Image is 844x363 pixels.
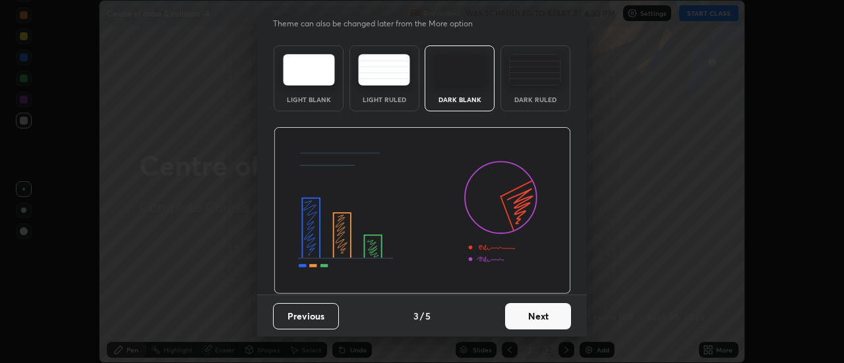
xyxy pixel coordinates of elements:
img: lightRuledTheme.5fabf969.svg [358,54,410,86]
h4: / [420,309,424,323]
div: Dark Ruled [509,96,562,103]
div: Light Ruled [358,96,411,103]
div: Dark Blank [433,96,486,103]
img: lightTheme.e5ed3b09.svg [283,54,335,86]
div: Light Blank [282,96,335,103]
h4: 5 [425,309,431,323]
h4: 3 [413,309,419,323]
p: Theme can also be changed later from the More option [273,18,487,30]
img: darkRuledTheme.de295e13.svg [509,54,561,86]
img: darkTheme.f0cc69e5.svg [434,54,486,86]
button: Previous [273,303,339,329]
img: darkThemeBanner.d06ce4a2.svg [274,127,571,294]
button: Next [505,303,571,329]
